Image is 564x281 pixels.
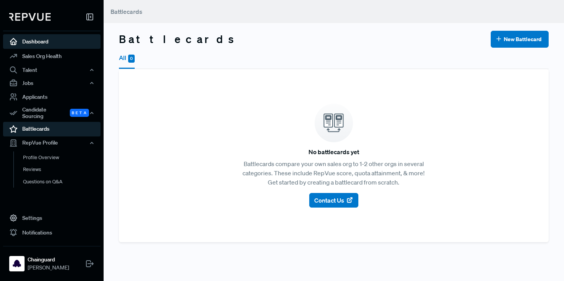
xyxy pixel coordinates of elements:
[28,264,69,272] span: [PERSON_NAME]
[3,63,101,76] button: Talent
[3,49,101,63] a: Sales Org Health
[13,163,111,176] a: Reviews
[3,104,101,122] button: Candidate Sourcing Beta
[9,13,51,21] img: RepVue
[3,104,101,122] div: Candidate Sourcing
[3,34,101,49] a: Dashboard
[3,136,101,150] button: RepVue Profile
[128,55,135,63] span: 0
[491,31,549,48] button: New Battlecard
[3,225,101,240] a: Notifications
[11,258,23,270] img: Chainguard
[110,8,142,15] span: Battlecards
[3,76,101,90] button: Jobs
[241,159,426,187] p: Battlecards compare your own sales org to 1-2 other orgs in several categories. These include Rep...
[28,256,69,264] strong: Chainguard
[119,33,241,46] h3: Battlecards
[3,90,101,104] a: Applicants
[70,109,89,117] span: Beta
[308,148,359,156] h6: No battlecards yet
[3,211,101,225] a: Settings
[309,193,358,208] button: Contact Us
[13,151,111,164] a: Profile Overview
[13,176,111,188] a: Questions on Q&A
[3,246,101,275] a: ChainguardChainguard[PERSON_NAME]
[3,122,101,136] a: Battlecards
[491,35,549,42] a: New Battlecard
[314,196,344,205] span: Contact Us
[119,48,135,69] button: All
